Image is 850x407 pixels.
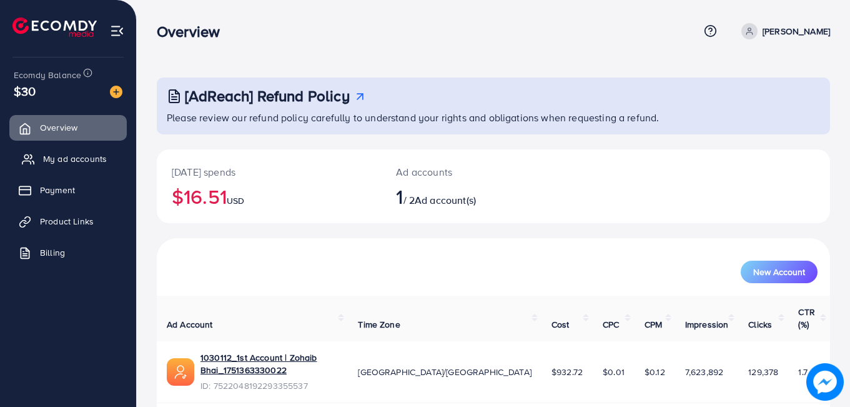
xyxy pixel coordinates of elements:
span: Ad account(s) [415,193,476,207]
img: image [807,364,844,401]
span: Overview [40,121,77,134]
p: [PERSON_NAME] [763,24,830,39]
span: 1 [396,182,403,211]
img: menu [110,24,124,38]
img: logo [12,18,97,37]
span: Ecomdy Balance [14,69,81,81]
span: Time Zone [358,318,400,331]
p: Ad accounts [396,164,535,179]
span: 1.7 [798,366,807,378]
h3: [AdReach] Refund Policy [185,87,350,105]
img: image [110,86,122,98]
span: CPM [645,318,662,331]
a: Billing [9,240,127,265]
span: ID: 7522048192293355537 [200,379,338,392]
p: Please review our refund policy carefully to understand your rights and obligations when requesti... [167,110,823,125]
a: Product Links [9,209,127,234]
span: $932.72 [551,366,583,378]
span: My ad accounts [43,153,107,165]
span: Product Links [40,215,94,228]
span: CTR (%) [798,306,814,331]
span: $0.12 [645,366,665,378]
span: Billing [40,246,65,259]
span: 129,378 [748,366,778,378]
span: 7,623,892 [685,366,723,378]
span: Impression [685,318,729,331]
span: $0.01 [603,366,625,378]
h3: Overview [157,23,230,41]
span: [GEOGRAPHIC_DATA]/[GEOGRAPHIC_DATA] [358,366,531,378]
span: Ad Account [167,318,213,331]
span: USD [227,194,244,207]
span: Clicks [748,318,772,331]
span: New Account [753,268,805,276]
h2: $16.51 [172,184,366,208]
span: CPC [603,318,619,331]
a: My ad accounts [9,146,127,171]
h2: / 2 [396,184,535,208]
button: New Account [741,261,818,283]
a: 1030112_1st Account | Zohaib Bhai_1751363330022 [200,351,338,377]
a: Overview [9,115,127,140]
a: Payment [9,178,127,203]
img: ic-ads-acc.e4c84228.svg [167,358,194,386]
span: Payment [40,184,75,196]
span: Cost [551,318,570,331]
span: $30 [14,82,36,100]
p: [DATE] spends [172,164,366,179]
a: [PERSON_NAME] [736,23,830,39]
